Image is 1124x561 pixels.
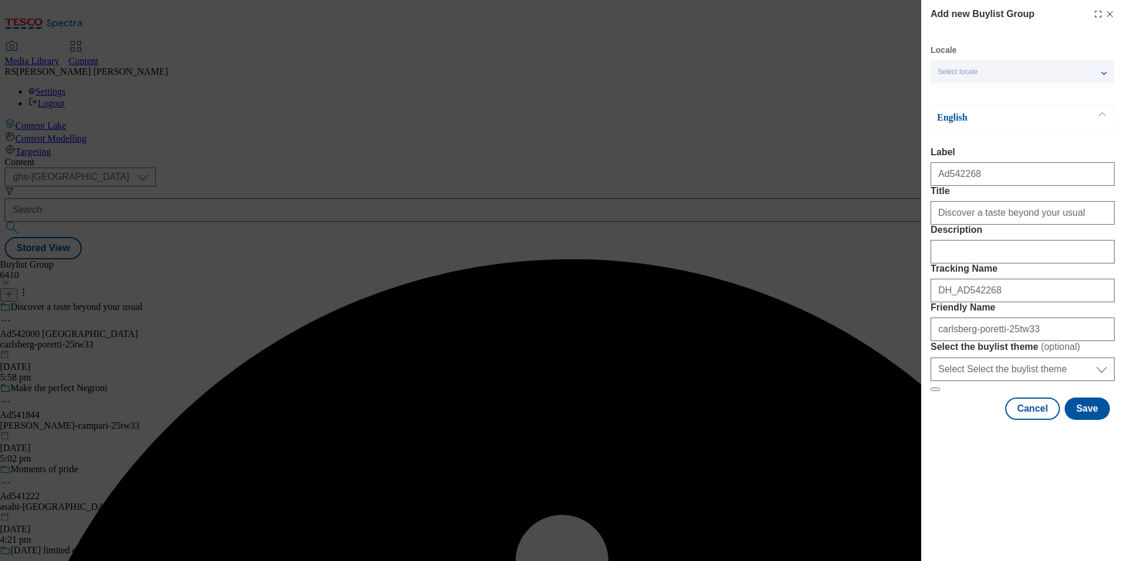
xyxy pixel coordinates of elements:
h4: Add new Buylist Group [931,7,1035,21]
input: Enter Title [931,201,1115,225]
label: Locale [931,47,956,54]
p: English [937,112,1061,123]
button: Select locale [931,60,1114,84]
label: Select the buylist theme [931,341,1115,353]
label: Label [931,147,1115,158]
input: Enter Description [931,240,1115,263]
label: Title [931,186,1115,196]
input: Enter Label [931,162,1115,186]
button: Save [1065,398,1110,420]
button: Cancel [1005,398,1059,420]
input: Enter Friendly Name [931,318,1115,341]
span: ( optional ) [1041,342,1080,352]
label: Friendly Name [931,302,1115,313]
label: Tracking Name [931,263,1115,274]
label: Description [931,225,1115,235]
span: Select locale [938,68,978,76]
input: Enter Tracking Name [931,279,1115,302]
